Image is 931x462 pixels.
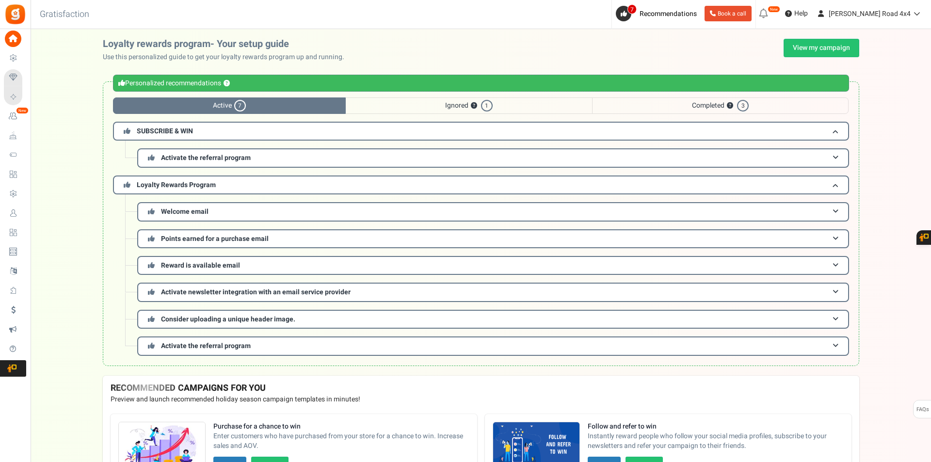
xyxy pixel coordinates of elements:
button: ? [471,103,477,109]
span: Reward is available email [161,260,240,271]
span: Ignored [346,97,592,114]
span: SUBSCRIBE & WIN [137,126,193,136]
span: Activate the referral program [161,341,251,351]
h2: Loyalty rewards program- Your setup guide [103,39,352,49]
span: [PERSON_NAME] Road 4x4 [829,9,911,19]
span: Welcome email [161,207,209,217]
h3: Gratisfaction [29,5,100,24]
span: Instantly reward people who follow your social media profiles, subscribe to your newsletters and ... [588,431,844,451]
span: Recommendations [640,9,697,19]
button: ? [727,103,733,109]
em: New [768,6,780,13]
span: Help [792,9,808,18]
a: View my campaign [784,39,859,57]
span: Completed [592,97,849,114]
img: Gratisfaction [4,3,26,25]
p: Preview and launch recommended holiday season campaign templates in minutes! [111,395,851,404]
a: New [4,108,26,125]
span: FAQs [916,400,929,419]
span: 7 [627,4,637,14]
a: Book a call [705,6,752,21]
em: New [16,107,29,114]
p: Use this personalized guide to get your loyalty rewards program up and running. [103,52,352,62]
span: Points earned for a purchase email [161,234,269,244]
span: Active [113,97,346,114]
span: Activate the referral program [161,153,251,163]
span: Loyalty Rewards Program [137,180,216,190]
span: 3 [737,100,749,112]
span: 1 [481,100,493,112]
span: Enter customers who have purchased from your store for a chance to win. Increase sales and AOV. [213,431,469,451]
span: Consider uploading a unique header image. [161,314,295,324]
div: Personalized recommendations [113,75,849,92]
button: ? [224,80,230,87]
a: Help [781,6,812,21]
span: 7 [234,100,246,112]
span: Activate newsletter integration with an email service provider [161,287,351,297]
strong: Follow and refer to win [588,422,844,431]
strong: Purchase for a chance to win [213,422,469,431]
h4: RECOMMENDED CAMPAIGNS FOR YOU [111,383,851,393]
a: 7 Recommendations [616,6,701,21]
